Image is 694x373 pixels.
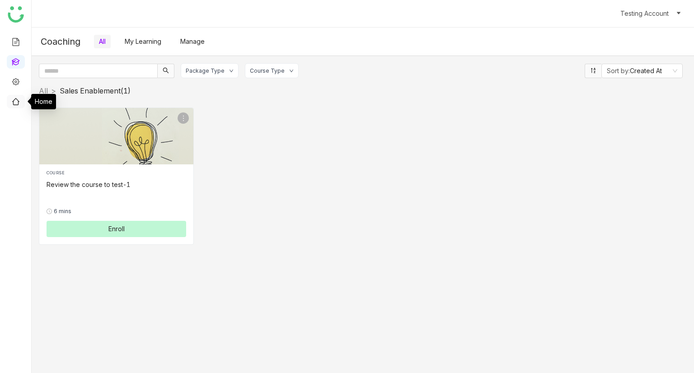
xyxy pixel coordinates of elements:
span: Sales Enablement (1) [60,86,131,95]
div: Coaching [41,31,94,52]
nz-breadcrumb-separator: > [52,86,56,95]
nz-select-item: Created At [607,64,677,78]
a: All [39,86,48,95]
div: Package Type [186,67,225,74]
a: Manage [180,37,205,45]
div: Course Type [250,67,285,74]
i: account_circle [606,8,617,19]
a: My Learning [125,37,161,45]
span: Enroll [108,224,125,233]
button: Enroll [47,221,186,237]
span: Testing Account [620,9,669,19]
a: All [99,37,106,45]
div: Review the course to test-1 [47,180,186,189]
button: account_circleTesting Account [604,6,683,21]
span: 6 mins [54,207,71,215]
div: Home [31,94,56,109]
div: COURSE [47,170,186,176]
img: Review the course to test-1 [39,108,193,164]
span: Sort by: [607,67,630,75]
img: logo [8,6,24,23]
